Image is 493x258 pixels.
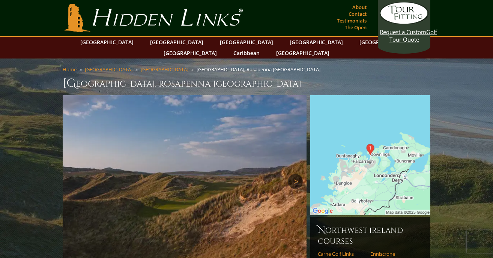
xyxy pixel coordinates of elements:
[370,251,418,257] a: Enniscrone
[318,224,423,246] h6: Northwest Ireland Courses
[216,37,277,48] a: [GEOGRAPHIC_DATA]
[380,2,428,43] a: Request a CustomGolf Tour Quote
[272,48,333,58] a: [GEOGRAPHIC_DATA]
[63,76,430,91] h1: [GEOGRAPHIC_DATA], Rosapenna [GEOGRAPHIC_DATA]
[335,15,368,26] a: Testimonials
[197,66,323,73] li: [GEOGRAPHIC_DATA], Rosapenna [GEOGRAPHIC_DATA]
[286,37,347,48] a: [GEOGRAPHIC_DATA]
[288,174,303,189] a: Next
[160,48,221,58] a: [GEOGRAPHIC_DATA]
[146,37,207,48] a: [GEOGRAPHIC_DATA]
[318,251,365,257] a: Carne Golf Links
[356,37,416,48] a: [GEOGRAPHIC_DATA]
[77,37,137,48] a: [GEOGRAPHIC_DATA]
[347,9,368,19] a: Contact
[350,2,368,12] a: About
[380,28,426,36] span: Request a Custom
[343,22,368,33] a: The Open
[63,66,77,73] a: Home
[141,66,188,73] a: [GEOGRAPHIC_DATA]
[230,48,263,58] a: Caribbean
[85,66,132,73] a: [GEOGRAPHIC_DATA]
[310,95,430,215] img: Google Map of Rosapenna, F92 PN73, Co. Donegal, Ireland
